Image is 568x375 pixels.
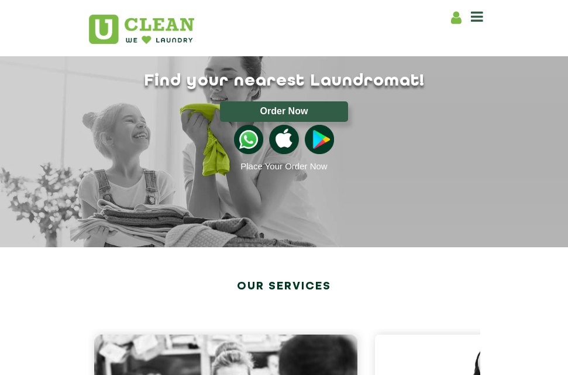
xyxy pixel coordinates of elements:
a: Place Your Order Now [240,161,327,171]
h1: Find your nearest Laundromat! [80,71,489,91]
img: playstoreicon.png [305,125,334,154]
img: UClean Laundry and Dry Cleaning [89,15,194,44]
img: whatsappicon.png [234,125,263,154]
h2: Our Services [88,276,480,297]
button: Order Now [220,101,348,122]
img: apple-icon.png [269,125,298,154]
